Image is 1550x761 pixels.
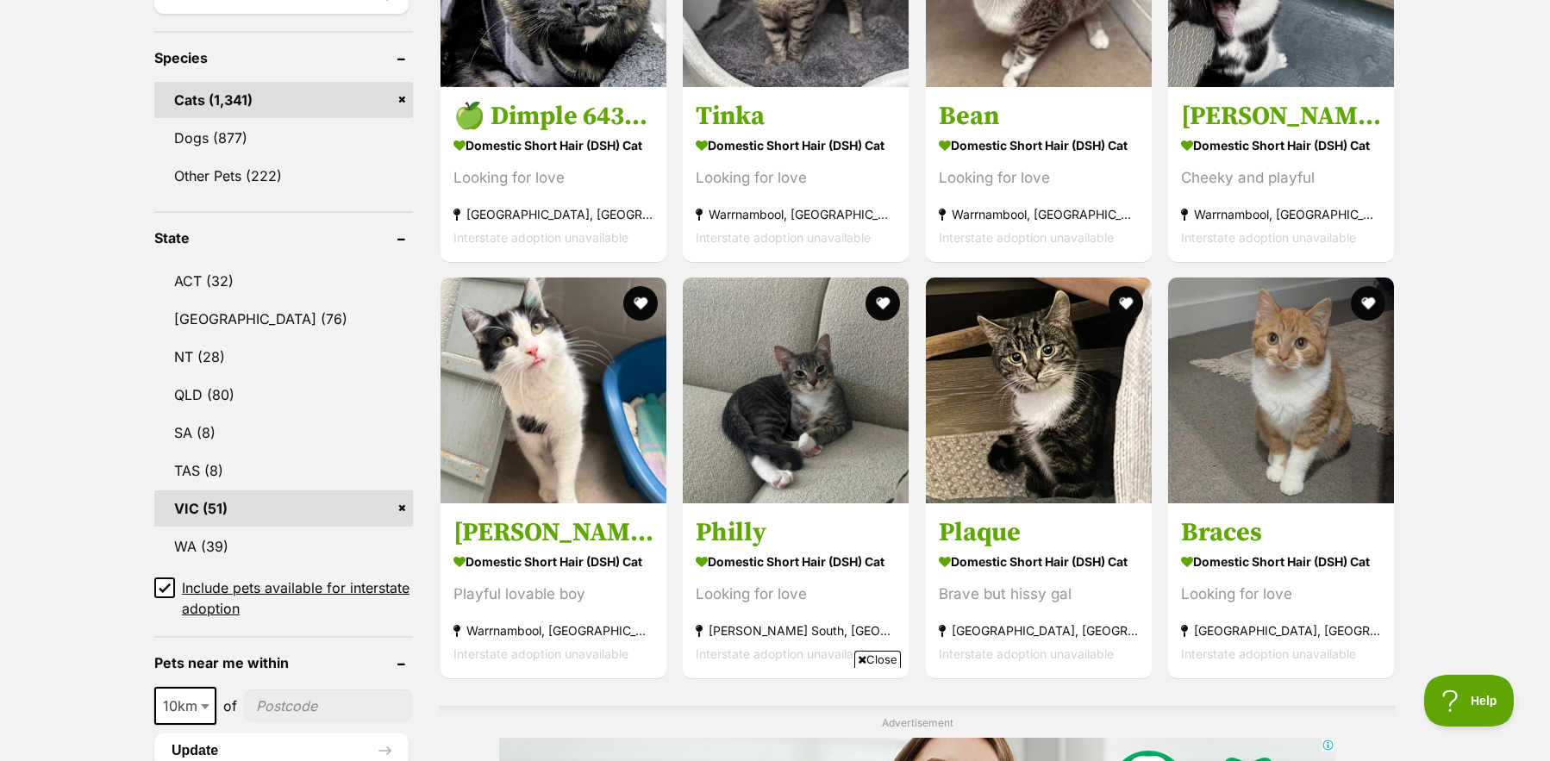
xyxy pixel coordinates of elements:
[1181,202,1381,225] strong: Warrnambool, [GEOGRAPHIC_DATA]
[623,286,658,321] button: favourite
[683,503,909,678] a: Philly Domestic Short Hair (DSH) Cat Looking for love [PERSON_NAME] South, [GEOGRAPHIC_DATA] Inte...
[453,202,653,225] strong: [GEOGRAPHIC_DATA], [GEOGRAPHIC_DATA]
[939,99,1139,132] h3: Bean
[1181,583,1381,606] div: Looking for love
[1181,165,1381,189] div: Cheeky and playful
[154,120,413,156] a: Dogs (877)
[182,577,413,619] span: Include pets available for interstate adoption
[154,377,413,413] a: QLD (80)
[453,516,653,549] h3: [PERSON_NAME]
[696,165,896,189] div: Looking for love
[1181,516,1381,549] h3: Braces
[939,229,1114,244] span: Interstate adoption unavailable
[154,230,413,246] header: State
[696,229,871,244] span: Interstate adoption unavailable
[441,278,666,503] img: Conchado - Domestic Short Hair (DSH) Cat
[453,99,653,132] h3: 🍏 Dimple 6431 🍏
[154,528,413,565] a: WA (39)
[866,286,901,321] button: favourite
[939,132,1139,157] strong: Domestic Short Hair (DSH) Cat
[453,646,628,661] span: Interstate adoption unavailable
[154,263,413,299] a: ACT (32)
[461,675,1089,752] iframe: Advertisement
[1424,675,1516,727] iframe: Help Scout Beacon - Open
[1168,503,1394,678] a: Braces Domestic Short Hair (DSH) Cat Looking for love [GEOGRAPHIC_DATA], [GEOGRAPHIC_DATA] Inters...
[154,577,413,619] a: Include pets available for interstate adoption
[939,583,1139,606] div: Brave but hissy gal
[939,165,1139,189] div: Looking for love
[154,82,413,118] a: Cats (1,341)
[939,619,1139,642] strong: [GEOGRAPHIC_DATA], [GEOGRAPHIC_DATA]
[683,278,909,503] img: Philly - Domestic Short Hair (DSH) Cat
[926,503,1152,678] a: Plaque Domestic Short Hair (DSH) Cat Brave but hissy gal [GEOGRAPHIC_DATA], [GEOGRAPHIC_DATA] Int...
[1168,86,1394,261] a: [PERSON_NAME] Domestic Short Hair (DSH) Cat Cheeky and playful Warrnambool, [GEOGRAPHIC_DATA] Int...
[696,132,896,157] strong: Domestic Short Hair (DSH) Cat
[1109,286,1143,321] button: favourite
[154,158,413,194] a: Other Pets (222)
[154,339,413,375] a: NT (28)
[1351,286,1385,321] button: favourite
[696,549,896,574] strong: Domestic Short Hair (DSH) Cat
[154,415,413,451] a: SA (8)
[1181,549,1381,574] strong: Domestic Short Hair (DSH) Cat
[453,583,653,606] div: Playful lovable boy
[154,452,413,489] a: TAS (8)
[453,619,653,642] strong: Warrnambool, [GEOGRAPHIC_DATA]
[926,86,1152,261] a: Bean Domestic Short Hair (DSH) Cat Looking for love Warrnambool, [GEOGRAPHIC_DATA] Interstate ado...
[1181,646,1356,661] span: Interstate adoption unavailable
[154,687,216,725] span: 10km
[154,490,413,527] a: VIC (51)
[453,132,653,157] strong: Domestic Short Hair (DSH) Cat
[683,86,909,261] a: Tinka Domestic Short Hair (DSH) Cat Looking for love Warrnambool, [GEOGRAPHIC_DATA] Interstate ad...
[1181,132,1381,157] strong: Domestic Short Hair (DSH) Cat
[223,696,237,716] span: of
[453,229,628,244] span: Interstate adoption unavailable
[154,655,413,671] header: Pets near me within
[696,646,871,661] span: Interstate adoption unavailable
[1181,619,1381,642] strong: [GEOGRAPHIC_DATA], [GEOGRAPHIC_DATA]
[696,583,896,606] div: Looking for love
[154,301,413,337] a: [GEOGRAPHIC_DATA] (76)
[696,99,896,132] h3: Tinka
[453,165,653,189] div: Looking for love
[156,694,215,718] span: 10km
[154,50,413,65] header: Species
[1181,99,1381,132] h3: [PERSON_NAME]
[453,549,653,574] strong: Domestic Short Hair (DSH) Cat
[441,503,666,678] a: [PERSON_NAME] Domestic Short Hair (DSH) Cat Playful lovable boy Warrnambool, [GEOGRAPHIC_DATA] In...
[696,619,896,642] strong: [PERSON_NAME] South, [GEOGRAPHIC_DATA]
[939,516,1139,549] h3: Plaque
[939,549,1139,574] strong: Domestic Short Hair (DSH) Cat
[1168,278,1394,503] img: Braces - Domestic Short Hair (DSH) Cat
[696,202,896,225] strong: Warrnambool, [GEOGRAPHIC_DATA]
[244,689,413,722] input: postcode
[939,646,1114,661] span: Interstate adoption unavailable
[926,278,1152,503] img: Plaque - Domestic Short Hair (DSH) Cat
[441,86,666,261] a: 🍏 Dimple 6431 🍏 Domestic Short Hair (DSH) Cat Looking for love [GEOGRAPHIC_DATA], [GEOGRAPHIC_DAT...
[1181,229,1356,244] span: Interstate adoption unavailable
[939,202,1139,225] strong: Warrnambool, [GEOGRAPHIC_DATA]
[854,651,901,668] span: Close
[696,516,896,549] h3: Philly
